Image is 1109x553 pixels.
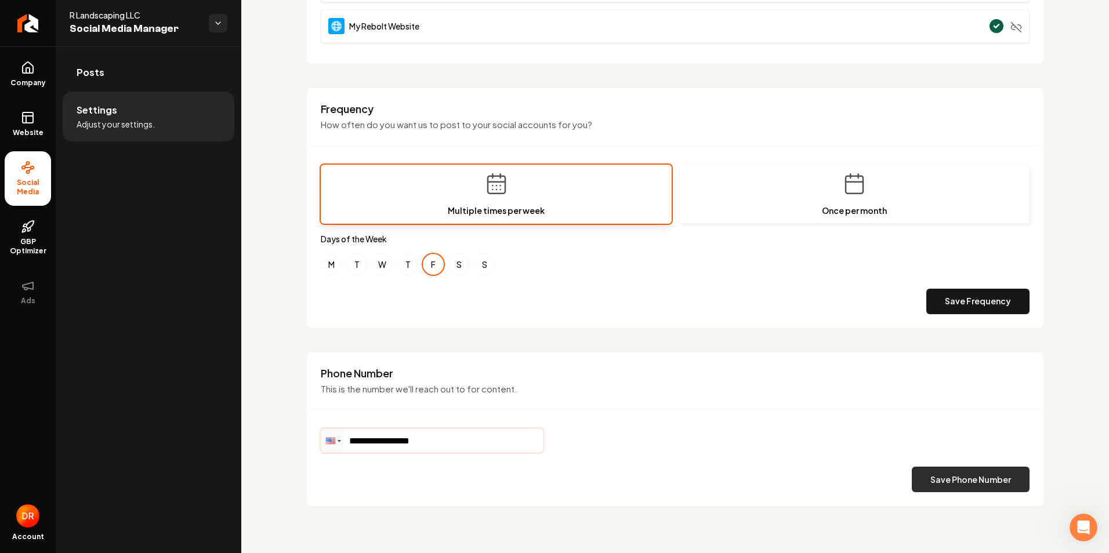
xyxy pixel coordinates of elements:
span: Social Media Manager [70,21,200,37]
img: Rebolt Logo [17,14,39,32]
button: Saturday [448,254,469,275]
label: Days of the Week [321,233,1030,245]
button: Friday [423,254,444,275]
button: Ads [5,270,51,315]
span: Account [12,532,44,541]
h3: Phone Number [321,366,1030,380]
button: Monday [321,254,342,275]
div: United States: + 1 [321,429,343,452]
img: Website [328,18,345,34]
span: Social Media [5,178,51,197]
a: Posts [63,54,234,91]
a: Company [5,52,51,97]
span: My Rebolt Website [349,20,419,32]
button: Once per month [679,165,1030,224]
button: Thursday [397,254,418,275]
a: GBP Optimizer [5,210,51,265]
p: How often do you want us to post to your social accounts for you? [321,118,1030,132]
iframe: Intercom live chat [1070,514,1097,541]
p: This is the number we'll reach out to for content. [321,383,1030,396]
button: Sunday [474,254,495,275]
span: Company [6,78,50,88]
span: Website [8,128,48,137]
span: Adjust your settings. [77,118,155,130]
span: GBP Optimizer [5,237,51,256]
a: Website [5,101,51,147]
h3: Frequency [321,102,1030,116]
img: Dylan Risser [16,504,39,527]
span: Posts [77,66,104,79]
button: Save Frequency [926,289,1030,314]
button: Wednesday [372,254,393,275]
button: Multiple times per week [321,165,672,224]
span: Settings [77,103,117,117]
span: R Landscaping LLC [70,9,200,21]
button: Save Phone Number [912,467,1030,492]
span: Ads [16,296,40,305]
button: Tuesday [346,254,367,275]
button: Open user button [16,504,39,527]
